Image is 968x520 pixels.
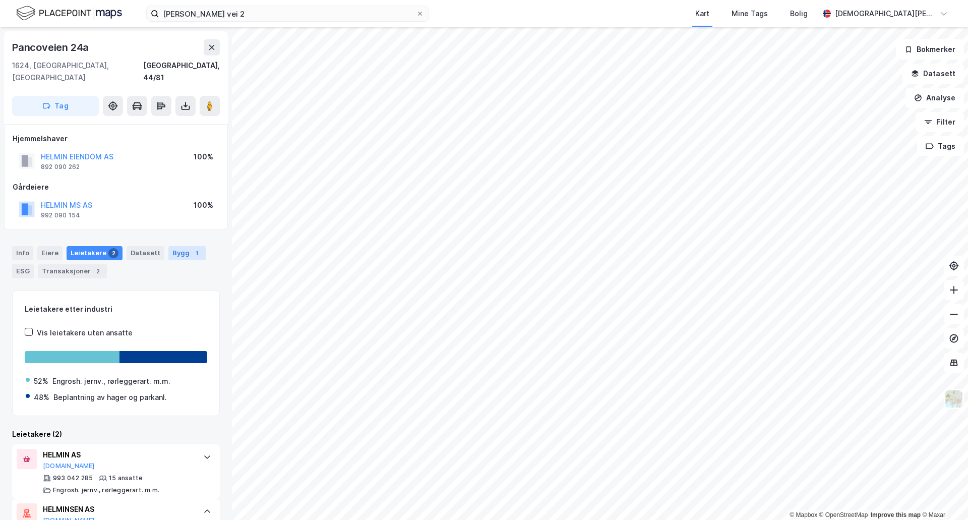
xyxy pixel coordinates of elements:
button: Analyse [905,88,964,108]
div: 15 ansatte [109,474,143,482]
div: 2 [108,248,118,258]
div: Bygg [168,246,206,260]
div: Pancoveien 24a [12,39,91,55]
div: 48% [34,391,49,403]
a: Improve this map [871,511,921,518]
input: Søk på adresse, matrikkel, gårdeiere, leietakere eller personer [159,6,416,21]
div: 1 [192,248,202,258]
div: [DEMOGRAPHIC_DATA][PERSON_NAME] [835,8,936,20]
div: Beplantning av hager og parkanl. [53,391,167,403]
div: HELMINSEN AS [43,503,193,515]
img: logo.f888ab2527a4732fd821a326f86c7f29.svg [16,5,122,22]
a: Mapbox [790,511,817,518]
div: 992 090 154 [41,211,80,219]
div: Leietakere [67,246,123,260]
div: Hjemmelshaver [13,133,219,145]
div: Eiere [37,246,63,260]
button: Filter [916,112,964,132]
div: 52% [34,375,48,387]
img: Z [944,389,963,409]
div: Mine Tags [732,8,768,20]
div: Leietakere etter industri [25,303,207,315]
div: Engrosh. jernv., rørleggerart. m.m. [53,486,159,494]
button: Tag [12,96,99,116]
div: [GEOGRAPHIC_DATA], 44/81 [143,60,220,84]
button: Bokmerker [896,39,964,60]
div: Kart [695,8,709,20]
div: 2 [93,266,103,276]
div: Bolig [790,8,808,20]
div: 100% [194,199,213,211]
div: Kontrollprogram for chat [918,472,968,520]
div: Info [12,246,33,260]
div: Vis leietakere uten ansatte [37,327,133,339]
button: [DOMAIN_NAME] [43,462,95,470]
div: HELMIN AS [43,449,193,461]
a: OpenStreetMap [819,511,868,518]
div: Datasett [127,246,164,260]
div: Gårdeiere [13,181,219,193]
div: 993 042 285 [53,474,93,482]
div: ESG [12,264,34,278]
div: 892 090 262 [41,163,80,171]
div: 100% [194,151,213,163]
div: Transaksjoner [38,264,107,278]
div: Leietakere (2) [12,428,220,440]
div: 1624, [GEOGRAPHIC_DATA], [GEOGRAPHIC_DATA] [12,60,143,84]
div: Engrosh. jernv., rørleggerart. m.m. [52,375,170,387]
button: Datasett [902,64,964,84]
iframe: Chat Widget [918,472,968,520]
button: Tags [917,136,964,156]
